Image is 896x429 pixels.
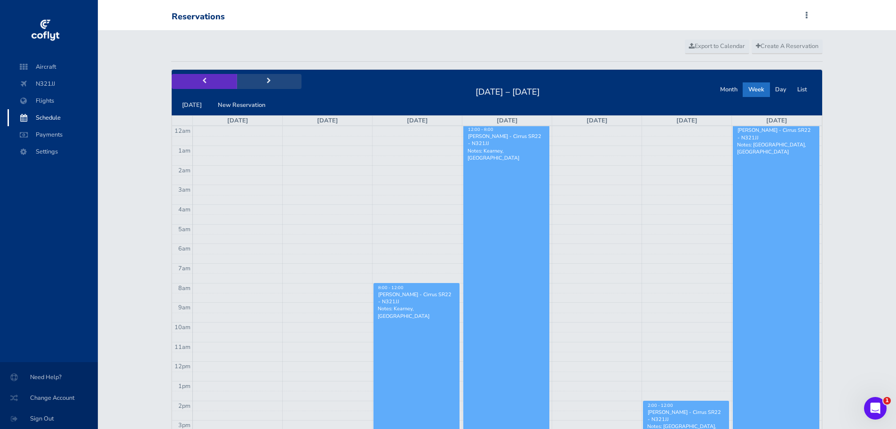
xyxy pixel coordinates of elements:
[714,82,743,97] button: Month
[212,98,271,113] button: New Reservation
[378,291,455,305] div: [PERSON_NAME] - Cirrus SR22 - N321JJ
[792,82,813,97] button: List
[11,389,87,406] span: Change Account
[178,284,190,292] span: 8am
[176,98,207,113] button: [DATE]
[864,397,887,420] iframe: Intercom live chat
[766,116,787,125] a: [DATE]
[468,133,545,147] div: [PERSON_NAME] - Cirrus SR22 - N321JJ
[752,40,823,54] a: Create A Reservation
[468,147,545,162] p: Notes: Kearney, [GEOGRAPHIC_DATA]
[178,264,190,273] span: 7am
[11,369,87,386] span: Need Help?
[178,205,190,214] span: 4am
[17,92,88,109] span: Flights
[378,305,455,319] p: Notes: Kearney, [GEOGRAPHIC_DATA]
[685,40,749,54] a: Export to Calendar
[883,397,891,405] span: 1
[178,186,190,194] span: 3am
[470,84,546,97] h2: [DATE] – [DATE]
[378,285,404,291] span: 8:00 - 12:00
[174,343,190,351] span: 11am
[756,42,818,50] span: Create A Reservation
[172,12,225,22] div: Reservations
[30,16,61,45] img: coflyt logo
[648,403,673,408] span: 2:00 - 12:00
[676,116,698,125] a: [DATE]
[497,116,518,125] a: [DATE]
[178,166,190,175] span: 2am
[317,116,338,125] a: [DATE]
[172,74,237,89] button: prev
[17,75,88,92] span: N321JJ
[587,116,608,125] a: [DATE]
[178,225,190,234] span: 5am
[769,82,792,97] button: Day
[11,410,87,427] span: Sign Out
[178,382,190,390] span: 1pm
[407,116,428,125] a: [DATE]
[737,127,815,141] div: [PERSON_NAME] - Cirrus SR22 - N321JJ
[174,362,190,371] span: 12pm
[178,402,190,410] span: 2pm
[17,126,88,143] span: Payments
[178,244,190,253] span: 6am
[737,141,815,155] p: Notes: [GEOGRAPHIC_DATA], [GEOGRAPHIC_DATA]
[174,127,190,135] span: 12am
[178,303,190,312] span: 9am
[689,42,745,50] span: Export to Calendar
[647,409,725,423] div: [PERSON_NAME] - Cirrus SR22 - N321JJ
[178,146,190,155] span: 1am
[17,109,88,126] span: Schedule
[17,143,88,160] span: Settings
[743,82,770,97] button: Week
[227,116,248,125] a: [DATE]
[17,58,88,75] span: Aircraft
[468,127,493,132] span: 12:00 - 8:00
[237,74,301,89] button: next
[174,323,190,332] span: 10am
